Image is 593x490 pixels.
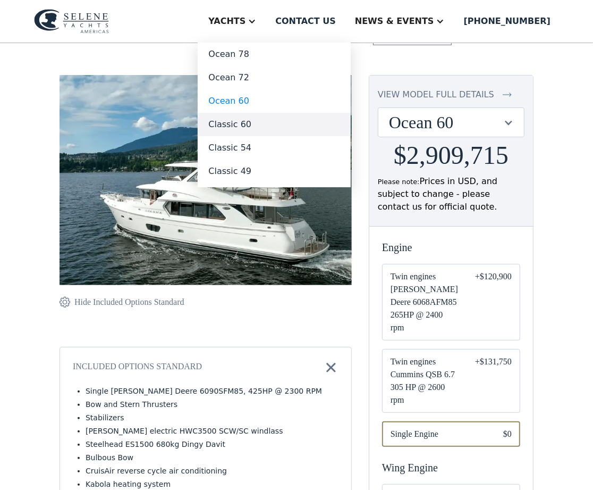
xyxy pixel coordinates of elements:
[324,360,338,375] img: icon
[198,136,351,160] a: Classic 54
[464,15,550,28] div: [PHONE_NUMBER]
[355,15,434,28] div: News & EVENTS
[198,113,351,136] a: Classic 60
[275,15,336,28] div: Contact us
[60,296,70,309] img: icon
[86,439,338,450] li: Steelhead ES1500 680kg Dingy Davit
[198,43,351,66] a: Ocean 78
[208,15,245,28] div: Yachts
[86,399,338,410] li: Bow and Stern Thrusters
[198,89,351,113] a: Ocean 60
[60,296,184,309] a: Hide Included Options Standard
[503,428,512,441] div: $0
[74,296,184,309] div: Hide Included Options Standard
[86,426,338,437] li: [PERSON_NAME] electric HWC3500 SCW/SC windlass
[86,412,338,423] li: Stabilizers
[389,112,503,132] div: Ocean 60
[391,355,458,406] span: Twin engines Cummins QSB 6.7 305 HP @ 2600 rpm
[382,239,520,255] div: Engine
[378,108,524,137] div: Ocean 60
[391,270,458,334] span: Twin engines [PERSON_NAME] Deere 6068AFM85 265HP @ 2400 rpm
[86,386,338,397] li: Single [PERSON_NAME] Deere 6090SFM85, 425HP @ 2300 RPM
[382,460,520,476] div: Wing Engine
[475,355,512,406] div: +$131,750
[378,88,494,101] div: view model full details
[73,360,202,375] div: Included Options Standard
[391,428,486,441] span: Single Engine
[34,9,109,34] img: logo
[503,88,512,101] img: icon
[198,160,351,183] a: Classic 49
[378,175,524,213] div: Prices in USD, and subject to change - please contact us for official quote.
[475,270,512,334] div: +$120,900
[378,88,524,101] a: view model full details
[86,479,338,490] li: Kabola heating system
[86,466,338,477] li: CruisAir reverse cycle air conditioning
[394,142,509,170] h2: $2,909,715
[86,452,338,463] li: Bulbous Bow
[198,66,351,89] a: Ocean 72
[198,43,351,187] nav: Yachts
[378,178,420,186] span: Please note:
